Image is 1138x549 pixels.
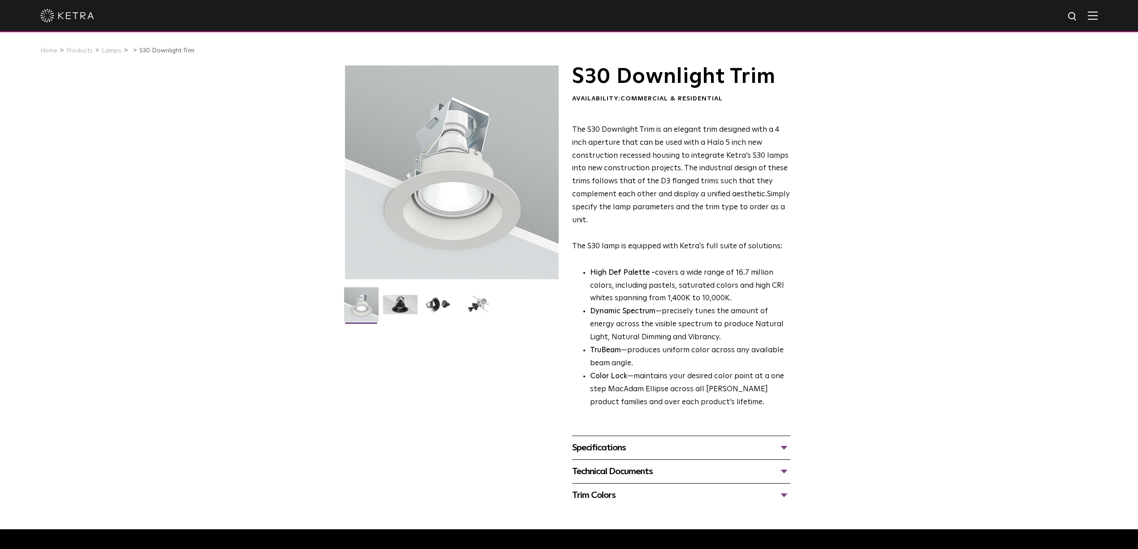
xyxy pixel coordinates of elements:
strong: Color Lock [590,372,627,380]
p: covers a wide range of 16.7 million colors, including pastels, saturated colors and high CRI whit... [590,267,790,306]
strong: Dynamic Spectrum [590,307,655,315]
a: Products [66,48,93,54]
li: —precisely tunes the amount of energy across the visible spectrum to produce Natural Light, Natur... [590,305,790,344]
div: Specifications [572,441,790,455]
span: The S30 Downlight Trim is an elegant trim designed with a 4 inch aperture that can be used with a... [572,126,789,198]
a: S30 Downlight Trim [139,48,194,54]
li: —maintains your desired color point at a one step MacAdam Ellipse across all [PERSON_NAME] produc... [590,370,790,409]
img: S30 Halo Downlight_Table Top_Black [422,295,457,321]
img: Hamburger%20Nav.svg [1088,11,1098,20]
span: Simply specify the lamp parameters and the trim type to order as a unit.​ [572,190,790,224]
p: The S30 lamp is equipped with Ketra's full suite of solutions: [572,124,790,253]
a: Lamps [102,48,121,54]
div: Trim Colors [572,488,790,502]
h1: S30 Downlight Trim [572,65,790,88]
img: ketra-logo-2019-white [40,9,94,22]
span: Commercial & Residential [621,95,723,102]
div: Availability: [572,95,790,104]
img: S30 Halo Downlight_Exploded_Black [461,295,496,321]
strong: TruBeam [590,346,621,354]
strong: High Def Palette - [590,269,655,277]
img: S30 Halo Downlight_Hero_Black_Gradient [383,295,418,321]
a: Home [40,48,57,54]
img: search icon [1067,11,1078,22]
li: —produces uniform color across any available beam angle. [590,344,790,370]
img: S30-DownlightTrim-2021-Web-Square [344,287,379,329]
div: Technical Documents [572,464,790,479]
